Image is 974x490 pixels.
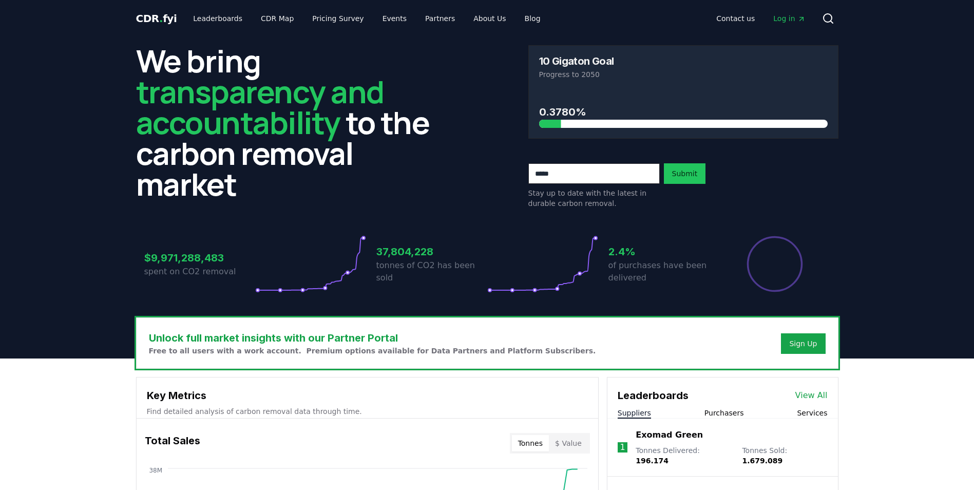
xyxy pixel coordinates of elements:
p: Free to all users with a work account. Premium options available for Data Partners and Platform S... [149,346,596,356]
h3: 0.3780% [539,104,828,120]
p: tonnes of CO2 has been sold [376,259,487,284]
button: $ Value [549,435,588,451]
span: CDR fyi [136,12,177,25]
h3: Leaderboards [618,388,689,403]
nav: Main [185,9,548,28]
a: Partners [417,9,463,28]
h2: We bring to the carbon removal market [136,45,446,199]
a: Blog [517,9,549,28]
h3: Key Metrics [147,388,588,403]
button: Purchasers [704,408,744,418]
nav: Main [708,9,813,28]
button: Sign Up [781,333,825,354]
span: . [159,12,163,25]
a: Events [374,9,415,28]
a: Log in [765,9,813,28]
button: Tonnes [512,435,549,451]
p: of purchases have been delivered [608,259,719,284]
a: CDR.fyi [136,11,177,26]
h3: 2.4% [608,244,719,259]
h3: Unlock full market insights with our Partner Portal [149,330,596,346]
p: Tonnes Sold : [742,445,827,466]
p: Tonnes Delivered : [636,445,732,466]
span: 196.174 [636,457,669,465]
h3: Total Sales [145,433,200,454]
p: 1 [620,441,625,454]
a: Contact us [708,9,763,28]
p: Progress to 2050 [539,69,828,80]
button: Submit [664,163,706,184]
button: Services [797,408,827,418]
a: Pricing Survey [304,9,372,28]
p: Stay up to date with the latest in durable carbon removal. [528,188,660,209]
button: Suppliers [618,408,651,418]
h3: 10 Gigaton Goal [539,56,614,66]
span: transparency and accountability [136,70,384,143]
h3: 37,804,228 [376,244,487,259]
a: Sign Up [789,338,817,349]
span: 1.679.089 [742,457,782,465]
div: Percentage of sales delivered [746,235,804,293]
a: View All [795,389,828,402]
p: Find detailed analysis of carbon removal data through time. [147,406,588,417]
p: spent on CO2 removal [144,266,255,278]
a: Leaderboards [185,9,251,28]
a: About Us [465,9,514,28]
tspan: 38M [149,467,162,474]
span: Log in [773,13,805,24]
a: Exomad Green [636,429,703,441]
a: CDR Map [253,9,302,28]
h3: $9,971,288,483 [144,250,255,266]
